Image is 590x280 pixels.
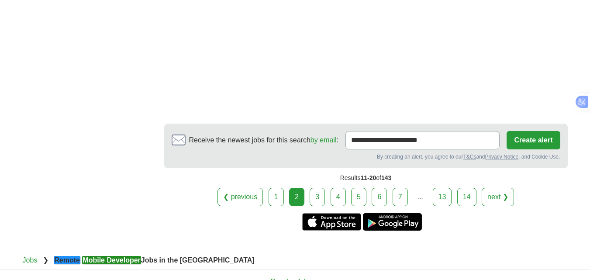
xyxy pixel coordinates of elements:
em: Remote [54,256,80,264]
div: Results of [164,168,568,188]
a: T&Cs [463,154,476,160]
a: 3 [310,188,325,206]
strong: Jobs in the [GEOGRAPHIC_DATA] [54,256,254,264]
a: 4 [331,188,346,206]
button: Create alert [507,131,560,149]
div: ... [411,188,429,206]
em: Mobile Developer [82,256,141,264]
a: 7 [393,188,408,206]
div: 2 [289,188,304,206]
a: Get theapp [363,213,422,231]
a: Get the iPhone app [302,213,361,231]
a: next ❯ [482,188,514,206]
span: ❯ [43,256,48,264]
div: By creating an alert, you agree to our and , and Cookie Use. [172,153,560,161]
a: 6 [372,188,387,206]
a: Jobs [23,256,38,264]
a: Privacy Notice [485,154,518,160]
a: 14 [457,188,476,206]
span: 11-20 [360,174,376,181]
span: 143 [381,174,391,181]
a: 13 [433,188,452,206]
a: 1 [269,188,284,206]
a: 5 [351,188,366,206]
a: ❮ previous [217,188,263,206]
